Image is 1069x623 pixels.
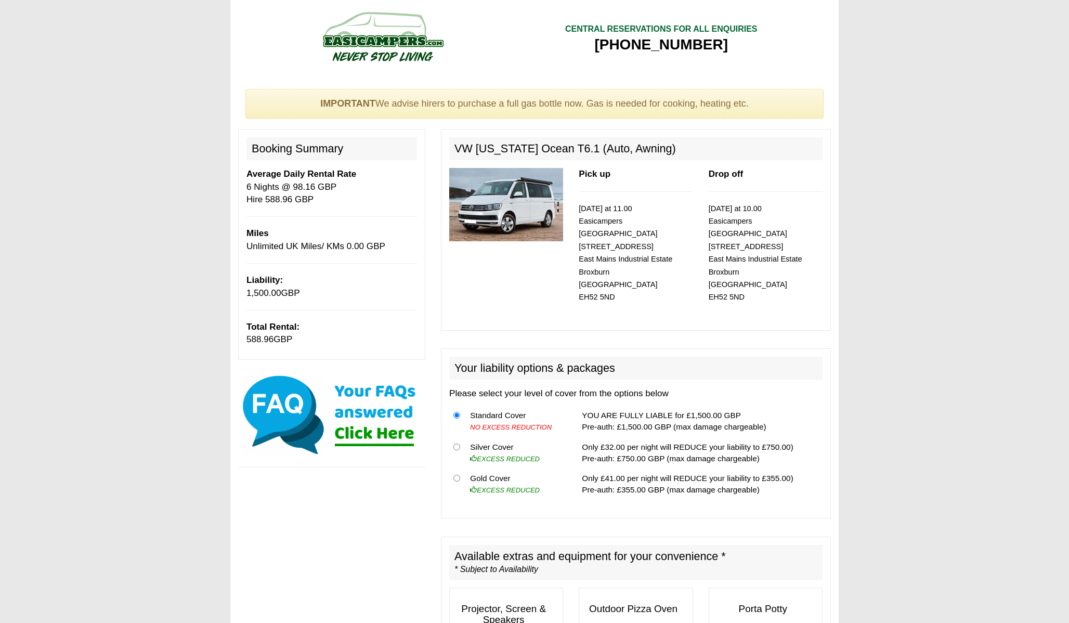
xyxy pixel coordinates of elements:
[709,599,822,620] h3: Porta Potty
[246,334,273,344] span: 588.96
[246,275,283,285] b: Liability:
[579,169,610,179] b: Pick up
[320,98,375,109] strong: IMPORTANT
[579,204,672,302] small: [DATE] at 11.00 Easicampers [GEOGRAPHIC_DATA] [STREET_ADDRESS] East Mains Industrial Estate Broxb...
[578,406,823,437] td: YOU ARE FULLY LIABLE for £1,500.00 GBP Pre-auth: £1,500.00 GBP (max damage chargeable)
[470,423,552,431] i: NO EXCESS REDUCTION
[466,406,566,437] td: Standard Cover
[470,455,540,463] i: EXCESS REDUCED
[449,545,823,580] h2: Available extras and equipment for your convenience *
[709,169,743,179] b: Drop off
[246,274,417,300] p: GBP
[578,437,823,469] td: Only £32.00 per night will REDUCE your liability to £750.00) Pre-auth: £750.00 GBP (max damage ch...
[565,35,758,54] div: [PHONE_NUMBER]
[578,469,823,500] td: Only £41.00 per night will REDUCE your liability to £355.00) Pre-auth: £355.00 GBP (max damage ch...
[246,322,299,332] b: Total Rental:
[579,599,692,620] h3: Outdoor Pizza Oven
[246,321,417,346] p: GBP
[709,204,802,302] small: [DATE] at 10.00 Easicampers [GEOGRAPHIC_DATA] [STREET_ADDRESS] East Mains Industrial Estate Broxb...
[246,288,281,298] span: 1,500.00
[246,227,417,253] p: Unlimited UK Miles/ KMs 0.00 GBP
[238,373,425,457] img: Click here for our most common FAQs
[246,228,269,238] b: Miles
[466,469,566,500] td: Gold Cover
[449,168,563,241] img: 315.jpg
[246,168,417,206] p: 6 Nights @ 98.16 GBP Hire 588.96 GBP
[565,23,758,35] div: CENTRAL RESERVATIONS FOR ALL ENQUIRIES
[246,137,417,160] h2: Booking Summary
[449,137,823,160] h2: VW [US_STATE] Ocean T6.1 (Auto, Awning)
[284,8,481,65] img: campers-checkout-logo.png
[246,169,356,179] b: Average Daily Rental Rate
[470,486,540,494] i: EXCESS REDUCED
[454,565,538,574] i: * Subject to Availability
[245,89,824,119] div: We advise hirers to purchase a full gas bottle now. Gas is needed for cooking, heating etc.
[449,357,823,380] h2: Your liability options & packages
[449,387,823,400] p: Please select your level of cover from the options below
[466,437,566,469] td: Silver Cover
